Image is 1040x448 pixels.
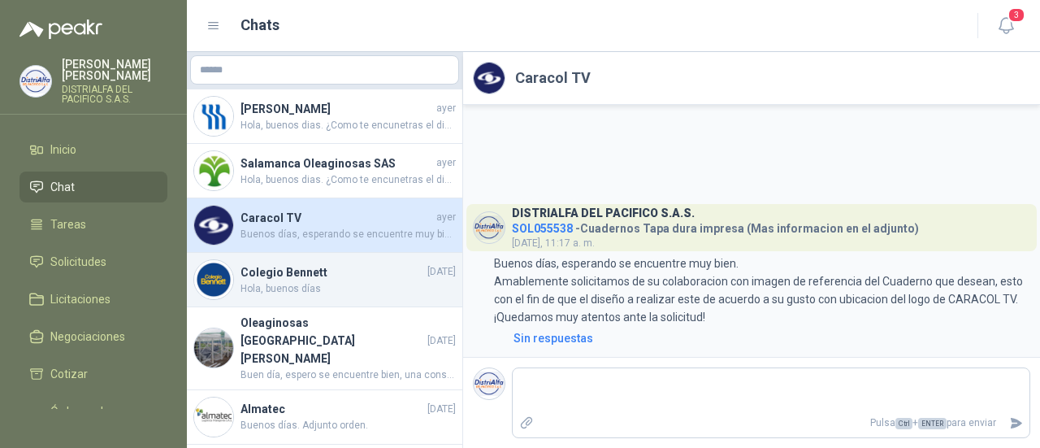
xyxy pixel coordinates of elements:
[895,418,912,429] span: Ctrl
[513,329,593,347] div: Sin respuestas
[194,328,233,368] img: Company Logo
[515,67,591,89] h2: Caracol TV
[240,100,433,118] h4: [PERSON_NAME]
[513,409,540,437] label: Adjuntar archivos
[510,329,1030,347] a: Sin respuestas
[512,218,919,233] h4: - Cuadernos Tapa dura impresa (Mas informacion en el adjunto)
[19,396,167,445] a: Órdenes de Compra
[474,368,505,399] img: Company Logo
[240,209,433,227] h4: Caracol TV
[50,365,88,383] span: Cotizar
[1003,409,1029,437] button: Enviar
[474,212,505,243] img: Company Logo
[62,85,167,104] p: DISTRIALFA DEL PACIFICO S.A.S.
[240,154,433,172] h4: Salamanca Oleaginosas SAS
[1007,7,1025,23] span: 3
[19,321,167,352] a: Negociaciones
[194,206,233,245] img: Company Logo
[187,144,462,198] a: Company LogoSalamanca Oleaginosas SASayerHola, buenos dias. ¿Como te encunetras el dia [PERSON_NA...
[194,398,233,437] img: Company Logo
[436,101,456,116] span: ayer
[240,418,456,433] span: Buenos días. Adjunto orden.
[240,281,456,297] span: Hola, buenos días
[240,263,424,281] h4: Colegio Bennett
[19,172,167,202] a: Chat
[991,11,1020,41] button: 3
[19,359,167,389] a: Cotizar
[19,134,167,165] a: Inicio
[512,222,573,235] span: SOL055538
[19,209,167,240] a: Tareas
[240,118,456,133] span: Hola, buenos dias. ¿Como te encunetras el dia [PERSON_NAME][DATE]? Mi nombre es [PERSON_NAME], es...
[187,253,462,307] a: Company LogoColegio Bennett[DATE]Hola, buenos días
[194,151,233,190] img: Company Logo
[187,89,462,144] a: Company Logo[PERSON_NAME]ayerHola, buenos dias. ¿Como te encunetras el dia [PERSON_NAME][DATE]? M...
[50,253,106,271] span: Solicitudes
[427,264,456,280] span: [DATE]
[20,66,51,97] img: Company Logo
[436,210,456,225] span: ayer
[240,172,456,188] span: Hola, buenos dias. ¿Como te encunetras el dia [PERSON_NAME][DATE]? Mi nombre es [PERSON_NAME], es...
[50,402,152,438] span: Órdenes de Compra
[240,314,424,368] h4: Oleaginosas [GEOGRAPHIC_DATA][PERSON_NAME]
[187,198,462,253] a: Company LogoCaracol TVayerBuenos días, esperando se encuentre muy bien. Amablemente solicitamos d...
[240,14,279,37] h1: Chats
[50,290,110,308] span: Licitaciones
[50,328,125,346] span: Negociaciones
[427,402,456,417] span: [DATE]
[240,227,456,242] span: Buenos días, esperando se encuentre muy bien. Amablemente solicitamos de su colaboracion con imag...
[540,409,1003,437] p: Pulsa + para enviar
[474,63,505,94] img: Company Logo
[19,20,102,39] img: Logo peakr
[62,59,167,81] p: [PERSON_NAME] [PERSON_NAME]
[50,178,75,196] span: Chat
[187,390,462,445] a: Company LogoAlmatec[DATE]Buenos días. Adjunto orden.
[19,246,167,277] a: Solicitudes
[240,400,424,418] h4: Almatec
[436,155,456,171] span: ayer
[194,97,233,136] img: Company Logo
[918,418,947,429] span: ENTER
[427,333,456,349] span: [DATE]
[512,237,595,249] span: [DATE], 11:17 a. m.
[240,368,456,383] span: Buen día, espero se encuentre bien, una consulta, lo que pasa es que anteriormente nos habían env...
[50,141,76,159] span: Inicio
[194,260,233,299] img: Company Logo
[187,307,462,390] a: Company LogoOleaginosas [GEOGRAPHIC_DATA][PERSON_NAME][DATE]Buen día, espero se encuentre bien, u...
[50,215,86,233] span: Tareas
[19,284,167,315] a: Licitaciones
[512,209,695,218] h3: DISTRIALFA DEL PACIFICO S.A.S.
[494,254,1030,326] p: Buenos días, esperando se encuentre muy bien. Amablemente solicitamos de su colaboracion con imag...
